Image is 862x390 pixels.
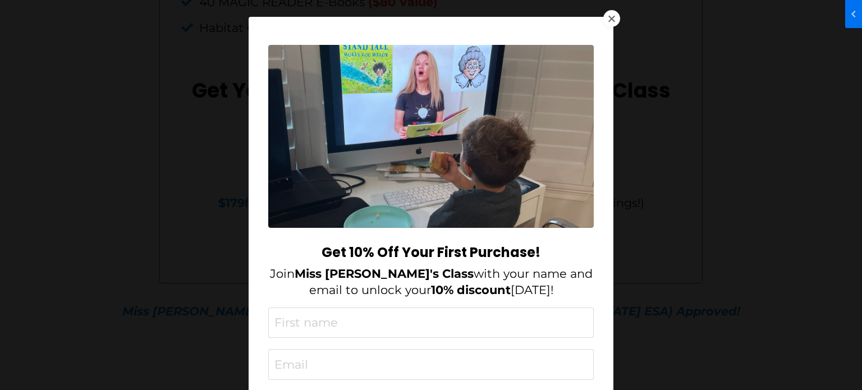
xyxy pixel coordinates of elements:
[268,308,594,338] input: First name
[322,243,540,261] strong: Get 10% Off Your First Purchase!
[268,265,594,299] p: Join with your name and email to unlock your [DATE]!
[2,7,15,21] span: chevron_left
[295,267,474,281] strong: Miss [PERSON_NAME]'s Class
[268,349,594,380] input: Email
[431,283,511,297] strong: 10% discount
